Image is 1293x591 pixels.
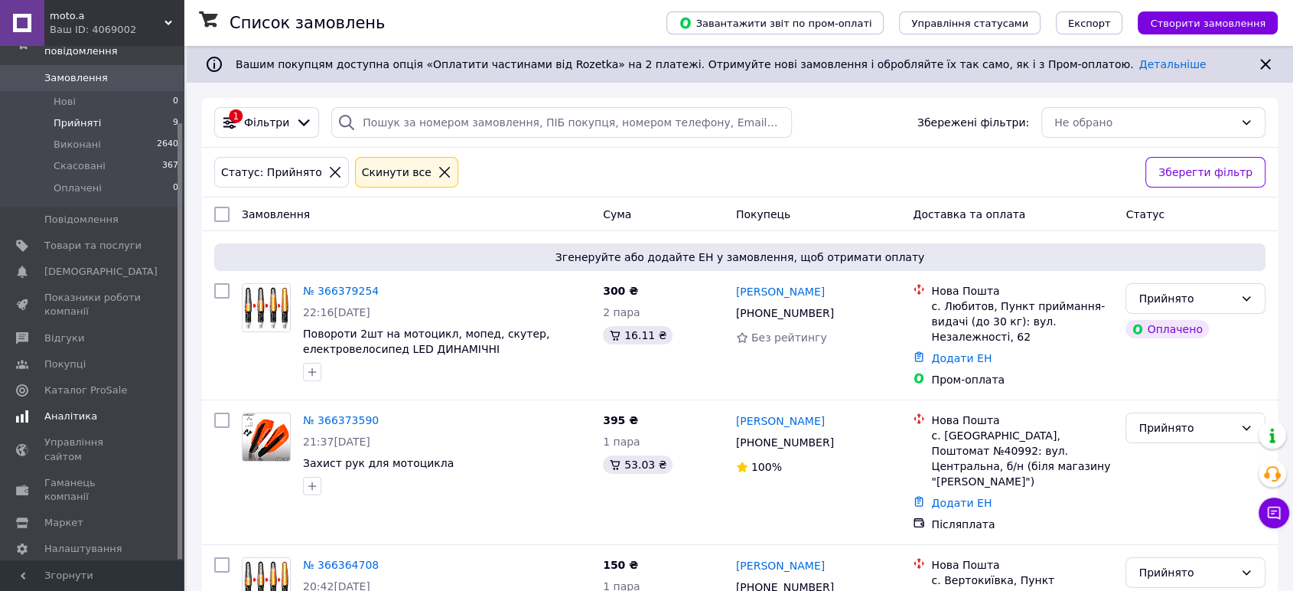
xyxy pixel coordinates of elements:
[733,302,837,324] div: [PHONE_NUMBER]
[157,138,178,152] span: 2640
[44,542,122,556] span: Налаштування
[54,95,76,109] span: Нові
[679,16,871,30] span: Завантажити звіт по пром-оплаті
[303,285,379,297] a: № 366379254
[733,432,837,453] div: [PHONE_NUMBER]
[54,138,101,152] span: Виконані
[50,23,184,37] div: Ваш ID: 4069002
[303,559,379,571] a: № 366364708
[917,115,1029,130] span: Збережені фільтри:
[1056,11,1123,34] button: Експорт
[603,436,640,448] span: 1 пара
[218,164,325,181] div: Статус: Прийнято
[751,461,782,473] span: 100%
[44,384,127,397] span: Каталог ProSale
[899,11,1041,34] button: Управління статусами
[736,558,825,573] a: [PERSON_NAME]
[603,559,638,571] span: 150 ₴
[244,115,289,130] span: Фільтри
[1150,18,1265,29] span: Створити замовлення
[303,457,454,469] a: Захист рук для мотоцикла
[44,265,158,279] span: [DEMOGRAPHIC_DATA]
[1138,11,1278,34] button: Створити замовлення
[931,299,1113,344] div: с. Любитов, Пункт приймання-видачі (до 30 кг): вул. Незалежності, 62
[913,208,1025,220] span: Доставка та оплата
[931,517,1113,532] div: Післяплата
[303,414,379,426] a: № 366373590
[173,95,178,109] span: 0
[44,213,119,227] span: Повідомлення
[911,18,1028,29] span: Управління статусами
[931,352,992,364] a: Додати ЕН
[243,413,290,461] img: Фото товару
[1138,290,1234,307] div: Прийнято
[54,116,101,130] span: Прийняті
[931,372,1113,387] div: Пром-оплата
[603,414,638,426] span: 395 ₴
[242,413,291,462] a: Фото товару
[242,283,291,332] a: Фото товару
[931,283,1113,299] div: Нова Пошта
[1145,157,1265,188] button: Зберегти фільтр
[173,116,178,130] span: 9
[736,284,825,299] a: [PERSON_NAME]
[931,428,1113,489] div: с. [GEOGRAPHIC_DATA], Поштомат №40992: вул. Центральна, б/н (біля магазину "[PERSON_NAME]")
[44,516,83,530] span: Маркет
[50,9,164,23] span: moto.a
[736,413,825,429] a: [PERSON_NAME]
[736,208,790,220] span: Покупець
[44,331,84,345] span: Відгуки
[1054,114,1234,131] div: Не обрано
[220,250,1259,265] span: Згенеруйте або додайте ЕН у замовлення, щоб отримати оплату
[230,14,385,32] h1: Список замовлень
[1259,498,1289,528] button: Чат з покупцем
[931,557,1113,573] div: Нова Пошта
[603,285,638,297] span: 300 ₴
[173,181,178,195] span: 0
[162,159,178,173] span: 367
[1125,320,1208,338] div: Оплачено
[44,71,108,85] span: Замовлення
[603,208,631,220] span: Cума
[666,11,884,34] button: Завантажити звіт по пром-оплаті
[303,328,549,355] a: Повороти 2шт на мотоцикл, мопед, скутер, електровелосипед LED ДИНАМІЧНІ
[242,208,310,220] span: Замовлення
[303,306,370,318] span: 22:16[DATE]
[751,331,827,344] span: Без рейтингу
[1122,16,1278,28] a: Створити замовлення
[603,306,640,318] span: 2 пара
[1125,208,1164,220] span: Статус
[331,107,792,138] input: Пошук за номером замовлення, ПІБ покупця, номером телефону, Email, номером накладної
[54,181,102,195] span: Оплачені
[44,476,142,504] span: Гаманець компанії
[44,239,142,253] span: Товари та послуги
[1138,564,1234,581] div: Прийнято
[359,164,435,181] div: Cкинути все
[44,436,142,463] span: Управління сайтом
[44,410,97,423] span: Аналітика
[603,455,673,474] div: 53.03 ₴
[603,326,673,344] div: 16.11 ₴
[931,413,1113,428] div: Нова Пошта
[303,436,370,448] span: 21:37[DATE]
[931,497,992,509] a: Додати ЕН
[44,291,142,318] span: Показники роботи компанії
[243,284,290,331] img: Фото товару
[1068,18,1111,29] span: Експорт
[1139,58,1207,70] a: Детальніше
[1138,420,1234,436] div: Прийнято
[1158,164,1252,181] span: Зберегти фільтр
[236,58,1206,70] span: Вашим покупцям доступна опція «Оплатити частинами від Rozetka» на 2 платежі. Отримуйте нові замов...
[44,358,86,371] span: Покупці
[54,159,106,173] span: Скасовані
